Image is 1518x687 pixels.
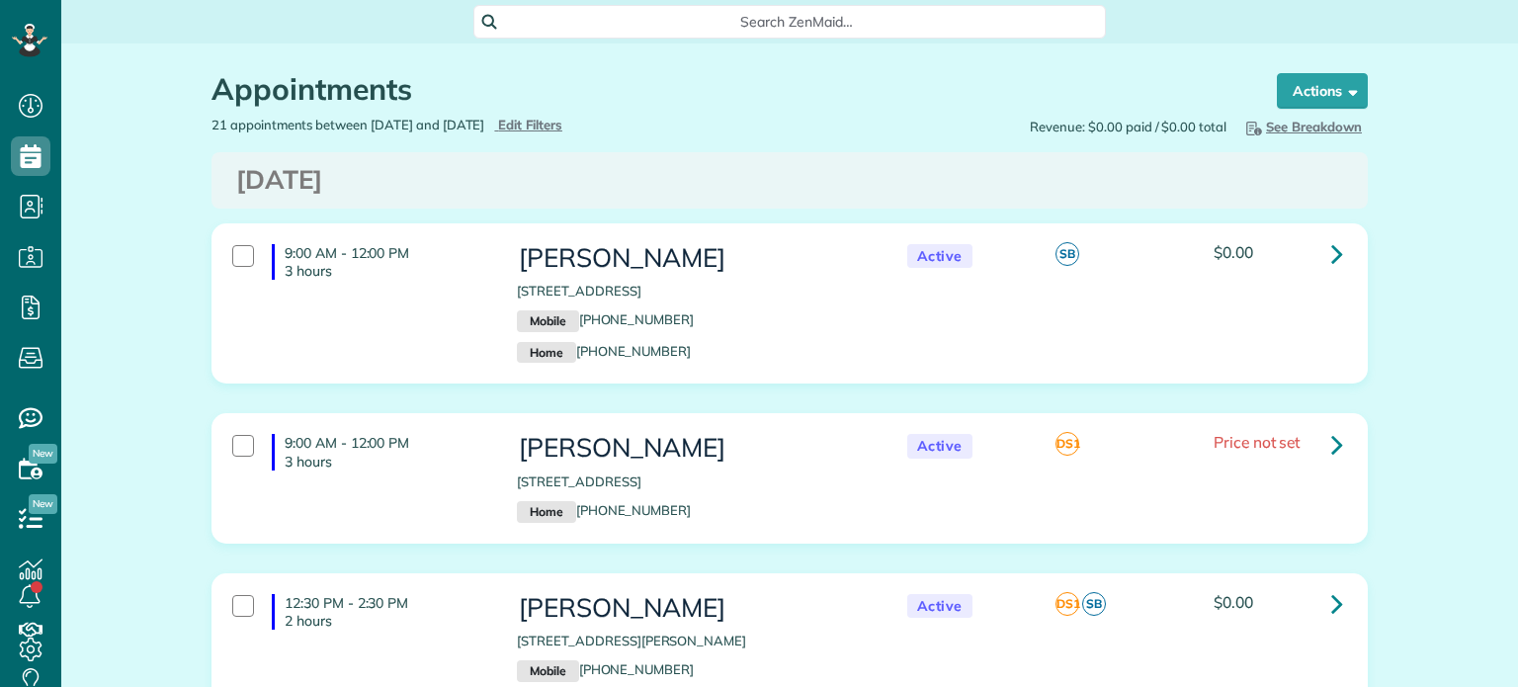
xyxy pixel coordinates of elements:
[517,502,691,518] a: Home[PHONE_NUMBER]
[1242,119,1362,134] span: See Breakdown
[29,444,57,464] span: New
[1214,432,1301,452] span: Price not set
[1214,242,1253,262] span: $0.00
[285,453,487,471] p: 3 hours
[517,342,575,364] small: Home
[272,594,487,630] h4: 12:30 PM - 2:30 PM
[517,244,867,273] h3: [PERSON_NAME]
[1236,116,1368,137] button: See Breakdown
[517,434,867,463] h3: [PERSON_NAME]
[272,434,487,470] h4: 9:00 AM - 12:00 PM
[517,282,867,301] p: [STREET_ADDRESS]
[285,612,487,630] p: 2 hours
[907,434,972,459] span: Active
[517,310,578,332] small: Mobile
[1082,592,1106,616] span: SB
[907,594,972,619] span: Active
[211,73,1239,106] h1: Appointments
[517,661,694,677] a: Mobile[PHONE_NUMBER]
[494,117,562,132] a: Edit Filters
[1055,242,1079,266] span: SB
[517,501,575,523] small: Home
[517,594,867,623] h3: [PERSON_NAME]
[517,660,578,682] small: Mobile
[498,117,562,132] span: Edit Filters
[1277,73,1368,109] button: Actions
[907,244,972,269] span: Active
[517,343,691,359] a: Home[PHONE_NUMBER]
[517,472,867,491] p: [STREET_ADDRESS]
[285,262,487,280] p: 3 hours
[1055,592,1079,616] span: DS1
[197,116,790,134] div: 21 appointments between [DATE] and [DATE]
[517,311,694,327] a: Mobile[PHONE_NUMBER]
[1055,432,1079,456] span: DS1
[1214,592,1253,612] span: $0.00
[29,494,57,514] span: New
[272,244,487,280] h4: 9:00 AM - 12:00 PM
[236,166,1343,195] h3: [DATE]
[1030,118,1226,136] span: Revenue: $0.00 paid / $0.00 total
[517,632,867,650] p: [STREET_ADDRESS][PERSON_NAME]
